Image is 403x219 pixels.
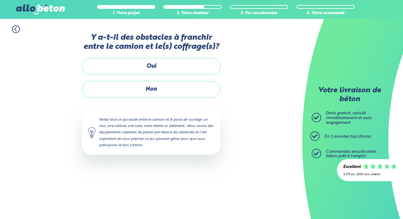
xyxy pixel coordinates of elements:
[297,11,355,16] div: 4. Votre commande
[97,11,155,16] div: 1. Votre projet
[163,11,222,16] div: 2. Votre chantier
[82,110,220,155] div: Notez tout ce qui existe entre le camion et le point de coulage: un mur, une clôture, une haie, v...
[347,194,396,212] iframe: Help widget launcher
[82,58,220,75] label: Oui
[82,81,220,98] label: Non
[16,4,65,14] img: allobéton
[230,11,288,16] div: 3. Vos coordonnées
[82,33,220,52] label: Y a-t-il des obstacles à franchir entre le camion et le(s) coffrage(s)?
